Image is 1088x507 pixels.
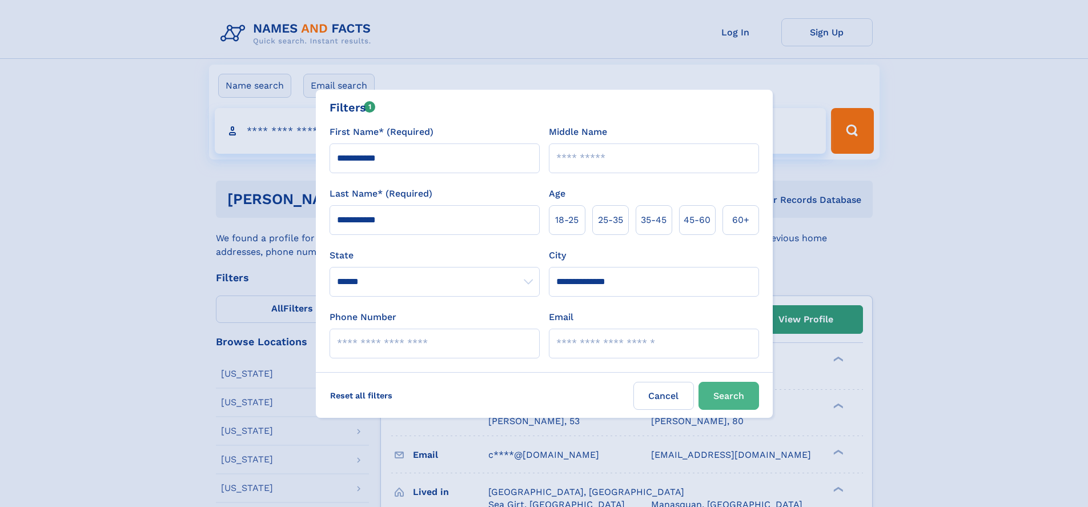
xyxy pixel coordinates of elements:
[698,382,759,410] button: Search
[641,213,667,227] span: 35‑45
[323,382,400,409] label: Reset all filters
[330,187,432,201] label: Last Name* (Required)
[684,213,710,227] span: 45‑60
[549,187,565,201] label: Age
[549,249,566,262] label: City
[549,125,607,139] label: Middle Name
[330,249,540,262] label: State
[598,213,623,227] span: 25‑35
[330,310,396,324] label: Phone Number
[732,213,749,227] span: 60+
[330,125,433,139] label: First Name* (Required)
[633,382,694,410] label: Cancel
[549,310,573,324] label: Email
[555,213,579,227] span: 18‑25
[330,99,376,116] div: Filters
